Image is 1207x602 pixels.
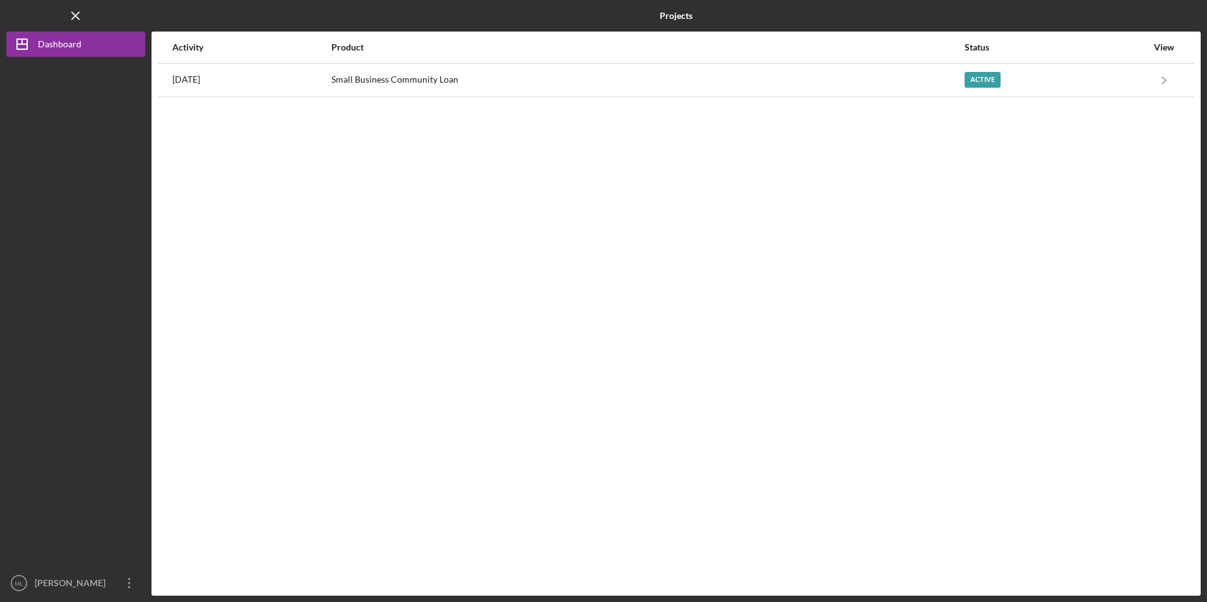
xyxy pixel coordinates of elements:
[965,72,1001,88] div: Active
[331,64,963,96] div: Small Business Community Loan
[660,11,693,21] b: Projects
[172,74,200,85] time: 2025-09-18 21:21
[172,42,330,52] div: Activity
[38,32,81,60] div: Dashboard
[1148,42,1180,52] div: View
[331,42,963,52] div: Product
[15,580,23,587] text: ML
[965,42,1147,52] div: Status
[32,570,114,599] div: [PERSON_NAME]
[6,32,145,57] button: Dashboard
[6,570,145,596] button: ML[PERSON_NAME]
